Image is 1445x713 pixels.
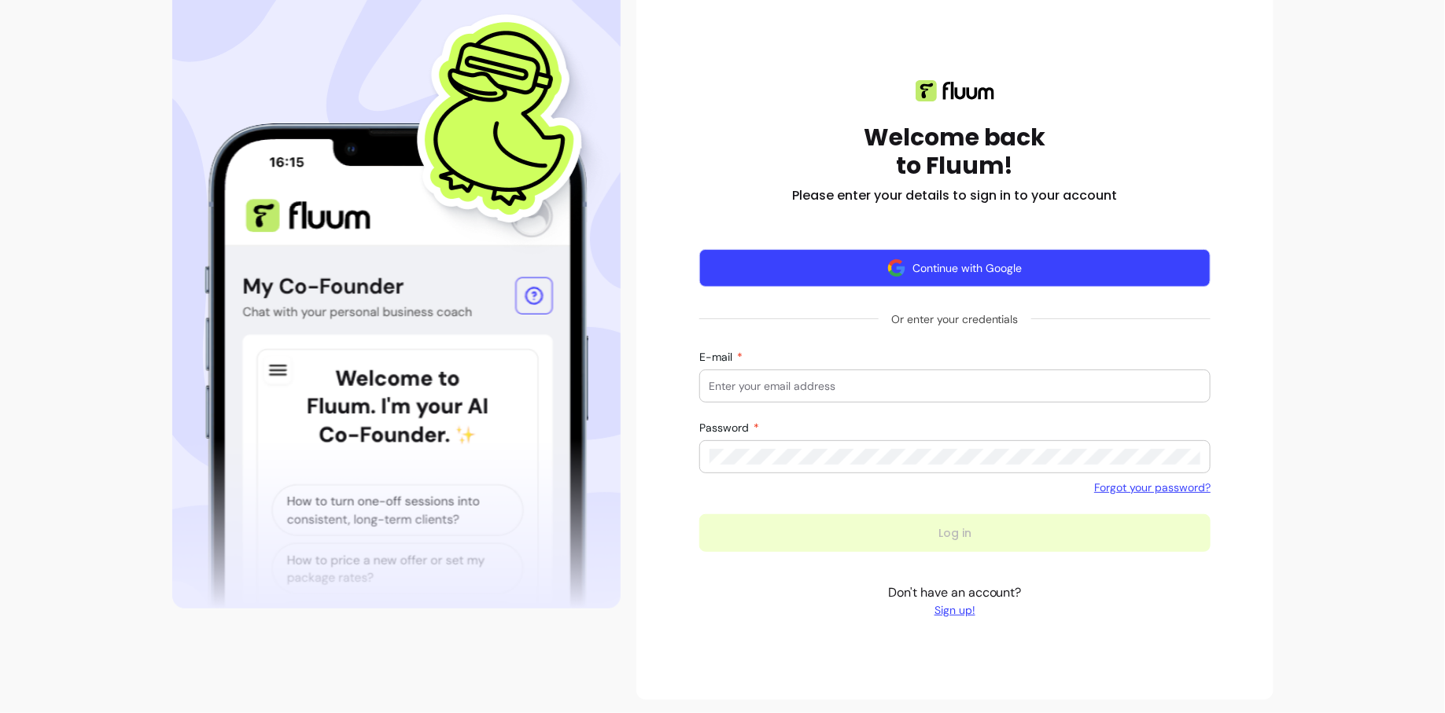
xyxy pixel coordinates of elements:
h1: Welcome back to Fluum! [864,123,1046,180]
span: Or enter your credentials [879,305,1031,333]
h2: Please enter your details to sign in to your account [792,186,1117,205]
a: Sign up! [888,602,1022,618]
button: Continue with Google [699,249,1211,287]
a: Forgot your password? [1094,480,1211,495]
input: E-mail [710,378,1201,394]
img: avatar [887,259,906,277]
img: Fluum logo [916,80,994,101]
p: Don't have an account? [888,583,1022,618]
span: E-mail [700,350,736,364]
input: Password [710,449,1201,465]
span: Password [700,421,753,435]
